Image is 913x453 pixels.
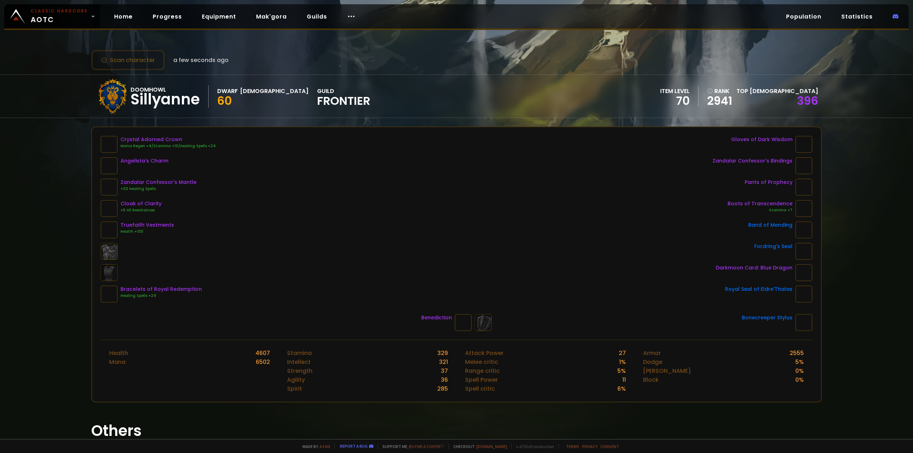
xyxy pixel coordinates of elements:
a: a fan [320,444,330,449]
div: Bracelets of Royal Redemption [121,285,202,293]
img: item-14154 [101,221,118,238]
div: 5 % [617,366,626,375]
img: item-19842 [795,157,812,174]
div: Gloves of Dark Wisdom [731,136,792,143]
div: 36 [441,375,448,384]
span: Made by [298,444,330,449]
div: 0 % [795,375,804,384]
div: 4607 [255,349,270,357]
div: 2555 [790,349,804,357]
span: Frontier [317,96,370,106]
img: item-21583 [101,200,118,217]
a: Statistics [836,9,878,24]
div: Spirit [287,384,302,393]
div: 37 [441,366,448,375]
img: item-21462 [795,136,812,153]
a: Progress [147,9,188,24]
span: [DEMOGRAPHIC_DATA] [750,87,818,95]
div: Royal Seal of Eldre'Thalas [725,285,792,293]
span: 60 [217,93,232,109]
span: AOTC [31,8,88,25]
span: a few seconds ago [173,56,229,65]
img: item-16919 [795,200,812,217]
div: Intellect [287,357,311,366]
div: Truefaith Vestments [121,221,174,229]
div: Health +100 [121,229,174,235]
div: +5 All Resistances [121,207,162,213]
div: 5 % [795,357,804,366]
div: 6 % [617,384,626,393]
div: Health [109,349,128,357]
div: Boots of Transcendence [728,200,792,207]
img: item-19288 [795,264,812,281]
div: 0 % [795,366,804,375]
a: 396 [797,93,818,109]
a: Guilds [301,9,333,24]
div: Pants of Prophecy [745,179,792,186]
div: Zandalar Confessor's Bindings [713,157,792,165]
img: item-19132 [101,136,118,153]
div: Stamina [287,349,312,357]
div: Mana Regen +4/Stamina +10/Healing Spells +24 [121,143,216,149]
div: Mana [109,357,126,366]
div: Doomhowl [131,85,200,94]
div: Spell Power [465,375,498,384]
div: Range critic [465,366,500,375]
a: Buy me a coffee [409,444,444,449]
img: item-21690 [101,157,118,174]
div: rank [707,87,732,96]
div: Fordring's Seal [754,243,792,250]
div: Healing Spells +24 [121,293,202,299]
div: Strength [287,366,312,375]
div: 1 % [619,357,626,366]
div: Benediction [421,314,452,321]
div: Crystal Adorned Crown [121,136,216,143]
a: [DOMAIN_NAME] [476,444,507,449]
div: Block [643,375,659,384]
span: Checkout [449,444,507,449]
div: +33 Healing Spells [121,186,197,192]
div: Angelista's Charm [121,157,168,165]
div: Darkmoon Card: Blue Dragon [716,264,792,272]
small: Classic Hardcore [31,8,88,14]
div: Cloak of Clarity [121,200,162,207]
a: 2941 [707,96,732,106]
div: Zandalar Confessor's Mantle [121,179,197,186]
img: item-22334 [795,221,812,238]
a: Home [108,9,138,24]
div: Dodge [643,357,662,366]
img: item-21604 [101,285,118,303]
img: item-13938 [795,314,812,331]
img: item-16058 [795,243,812,260]
div: Bonecreeper Stylus [742,314,792,321]
button: Scan character [91,50,165,70]
div: [PERSON_NAME] [643,366,691,375]
span: v. d752d5 - production [511,444,554,449]
div: 70 [660,96,690,106]
div: Attack Power [465,349,504,357]
div: Spell critic [465,384,495,393]
span: Support me, [378,444,444,449]
div: 11 [622,375,626,384]
div: 27 [619,349,626,357]
a: Population [780,9,827,24]
div: Sillyanne [131,94,200,105]
a: Terms [566,444,579,449]
img: item-16814 [795,179,812,196]
div: [DEMOGRAPHIC_DATA] [240,87,308,96]
div: 6502 [256,357,270,366]
h1: Others [91,419,822,442]
div: Agility [287,375,305,384]
div: Band of Mending [748,221,792,229]
a: Privacy [582,444,597,449]
div: Top [736,87,818,96]
img: item-19841 [101,179,118,196]
div: 285 [437,384,448,393]
div: guild [317,87,370,106]
img: item-18608 [455,314,472,331]
a: Equipment [196,9,242,24]
a: Consent [600,444,619,449]
div: Dwarf [217,87,238,96]
div: 329 [437,349,448,357]
a: Mak'gora [250,9,292,24]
